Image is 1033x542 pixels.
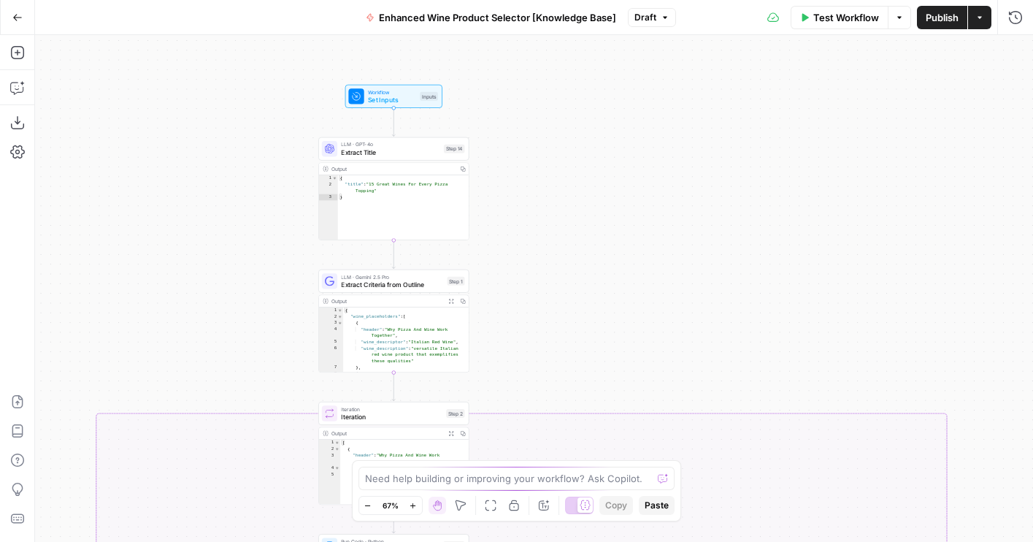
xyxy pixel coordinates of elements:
span: Toggle code folding, rows 1 through 3 [332,175,337,182]
div: Output [331,297,442,305]
span: Extract Title [341,148,439,157]
div: IterationIterationStep 2Output[ { "header":"Why Pizza And Wine Work Together", "selected_wine":[ ... [318,402,469,505]
span: 67% [383,500,399,511]
button: Paste [639,496,675,515]
g: Edge from step_1 to step_2 [392,373,395,401]
div: 7 [319,364,343,371]
div: Step 14 [444,145,465,153]
button: Publish [917,6,967,29]
button: Copy [599,496,633,515]
div: 1 [319,308,343,314]
div: 6 [319,346,343,364]
g: Edge from step_2 to step_23 [392,505,395,533]
span: Extract Criteria from Outline [341,280,443,289]
span: Copy [605,499,627,512]
div: 3 [319,194,338,201]
span: Iteration [341,405,442,413]
div: 1 [319,175,338,182]
span: LLM · GPT-4o [341,140,439,148]
div: 1 [319,440,340,446]
button: Test Workflow [791,6,888,29]
div: LLM · GPT-4oExtract TitleStep 14Output{ "title":"15 Great Wines For Every Pizza Topping"} [318,137,469,240]
button: Draft [628,8,676,27]
span: Toggle code folding, rows 2 through 133 [337,313,342,320]
div: 2 [319,313,343,320]
div: 3 [319,320,343,327]
span: Set Inputs [368,95,416,104]
div: Inputs [420,92,438,101]
span: Workflow [368,88,416,96]
span: Toggle code folding, rows 2 through 7 [334,446,339,453]
div: Output [331,165,454,173]
div: 2 [319,181,338,194]
span: Toggle code folding, rows 1 through 75 [334,440,339,446]
span: LLM · Gemini 2.5 Pro [341,273,443,281]
div: 3 [319,452,340,465]
g: Edge from step_14 to step_1 [392,240,395,269]
span: Toggle code folding, rows 8 through 12 [337,370,342,377]
g: Edge from start to step_14 [392,108,395,137]
span: Toggle code folding, rows 1 through 134 [337,308,342,314]
div: LLM · Gemini 2.5 ProExtract Criteria from OutlineStep 1Output{ "wine_placeholders":[ { "header":"... [318,270,469,373]
div: 4 [319,327,343,339]
div: 8 [319,370,343,377]
div: Output [331,430,442,438]
div: 5 [319,339,343,346]
span: Toggle code folding, rows 3 through 7 [337,320,342,327]
span: Paste [645,499,669,512]
span: Toggle code folding, rows 4 through 6 [334,465,339,472]
span: Draft [634,11,656,24]
span: Iteration [341,412,442,421]
span: Enhanced Wine Product Selector [Knowledge Base] [379,10,616,25]
div: 4 [319,465,340,472]
div: 2 [319,446,340,453]
div: Step 2 [446,409,464,418]
span: Publish [926,10,959,25]
span: Test Workflow [813,10,879,25]
div: WorkflowSet InputsInputs [318,85,469,108]
button: Enhanced Wine Product Selector [Knowledge Base] [357,6,625,29]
